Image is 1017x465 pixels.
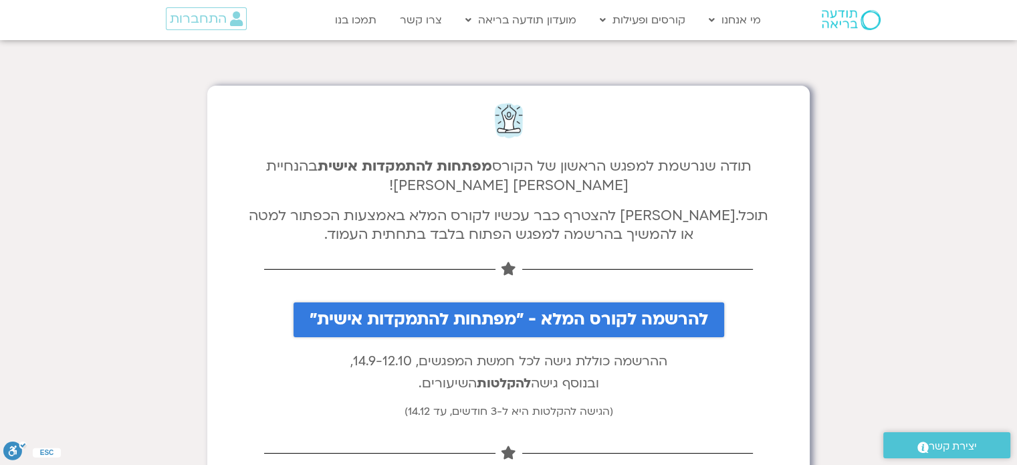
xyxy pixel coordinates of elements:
p: ההרשמה כוללת גישה לכל חמשת המפגשים, 14.9-12.10, ובנוסף גישה השיעורים. [221,351,796,395]
a: להרשמה לקורס המלא - "מפתחות להתמקדות אישית" [294,302,724,337]
h6: (הגישה להקלטות היא ל-3 חודשים, עד 14.12) [221,405,796,420]
span: יצירת קשר [929,438,977,456]
a: תמכו בנו [328,7,383,33]
img: תודעה בריאה [822,10,881,30]
a: מי אנחנו [702,7,768,33]
h4: תוכל.[PERSON_NAME] להצטרף כבר עכשיו לקורס המלא באמצעות הכפתור למטה או להמשיך בהרשמה למפגש הפתוח ב... [221,207,796,246]
a: צרו קשר [393,7,449,33]
a: יצירת קשר [883,432,1010,458]
span: התחברות [170,11,227,26]
a: התחברות [166,7,247,30]
span: להרשמה לקורס המלא - "מפתחות להתמקדות אישית" [310,310,708,329]
strong: מפתחות להתמקדות אישית [318,157,492,176]
a: קורסים ופעילות [593,7,692,33]
h4: תודה שנרשמת למפגש הראשון של הקורס בהנחיית [PERSON_NAME] [PERSON_NAME]! [221,157,796,196]
strong: ל [524,375,531,392]
b: הקלטות [477,375,524,392]
a: מועדון תודעה בריאה [459,7,583,33]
